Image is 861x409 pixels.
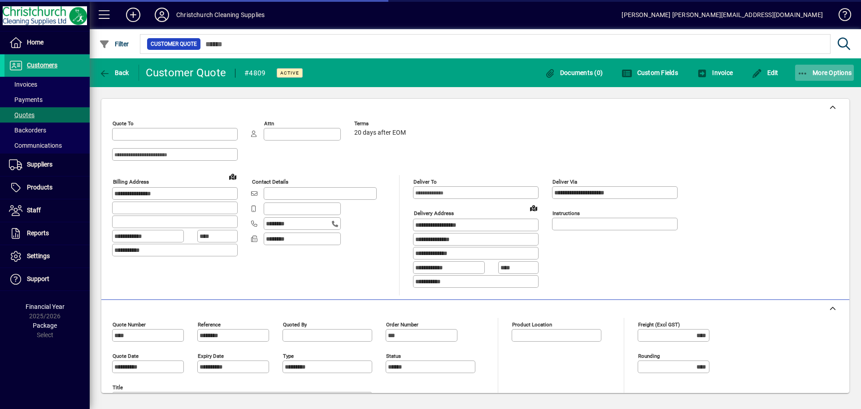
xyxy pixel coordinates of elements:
[4,222,90,245] a: Reports
[4,92,90,107] a: Payments
[4,31,90,54] a: Home
[99,69,129,76] span: Back
[9,81,37,88] span: Invoices
[27,252,50,259] span: Settings
[552,210,580,216] mat-label: Instructions
[752,69,778,76] span: Edit
[9,111,35,119] span: Quotes
[27,207,41,214] span: Staff
[264,120,274,127] mat-label: Attn
[27,184,52,191] span: Products
[695,65,735,81] button: Invoice
[9,142,62,149] span: Communications
[113,321,146,327] mat-label: Quote number
[4,77,90,92] a: Invoices
[354,129,406,136] span: 20 days after EOM
[622,8,823,22] div: [PERSON_NAME] [PERSON_NAME][EMAIL_ADDRESS][DOMAIN_NAME]
[749,65,781,81] button: Edit
[27,161,52,168] span: Suppliers
[4,199,90,222] a: Staff
[638,321,680,327] mat-label: Freight (excl GST)
[198,352,224,359] mat-label: Expiry date
[146,66,226,80] div: Customer Quote
[27,39,43,46] span: Home
[4,154,90,176] a: Suppliers
[283,352,294,359] mat-label: Type
[413,179,437,185] mat-label: Deliver To
[27,229,49,237] span: Reports
[795,65,854,81] button: More Options
[27,62,57,69] span: Customers
[244,66,265,80] div: #4809
[354,121,408,127] span: Terms
[151,40,197,48] span: Customer Quote
[512,321,552,327] mat-label: Product location
[283,321,307,327] mat-label: Quoted by
[697,69,733,76] span: Invoice
[4,138,90,153] a: Communications
[97,36,131,52] button: Filter
[148,7,176,23] button: Profile
[280,70,299,76] span: Active
[113,120,134,127] mat-label: Quote To
[526,201,541,215] a: View on map
[622,69,678,76] span: Custom Fields
[97,65,131,81] button: Back
[9,96,43,103] span: Payments
[113,384,123,390] mat-label: Title
[176,8,265,22] div: Christchurch Cleaning Supplies
[99,40,129,48] span: Filter
[386,321,418,327] mat-label: Order number
[26,303,65,310] span: Financial Year
[198,321,221,327] mat-label: Reference
[542,65,605,81] button: Documents (0)
[113,352,139,359] mat-label: Quote date
[4,107,90,123] a: Quotes
[4,245,90,268] a: Settings
[638,352,660,359] mat-label: Rounding
[544,69,603,76] span: Documents (0)
[4,176,90,199] a: Products
[33,322,57,329] span: Package
[4,268,90,290] a: Support
[27,275,49,282] span: Support
[119,7,148,23] button: Add
[797,69,852,76] span: More Options
[226,169,240,184] a: View on map
[552,179,577,185] mat-label: Deliver via
[832,2,850,31] a: Knowledge Base
[4,123,90,138] a: Backorders
[619,65,680,81] button: Custom Fields
[90,65,139,81] app-page-header-button: Back
[386,352,401,359] mat-label: Status
[9,127,46,134] span: Backorders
